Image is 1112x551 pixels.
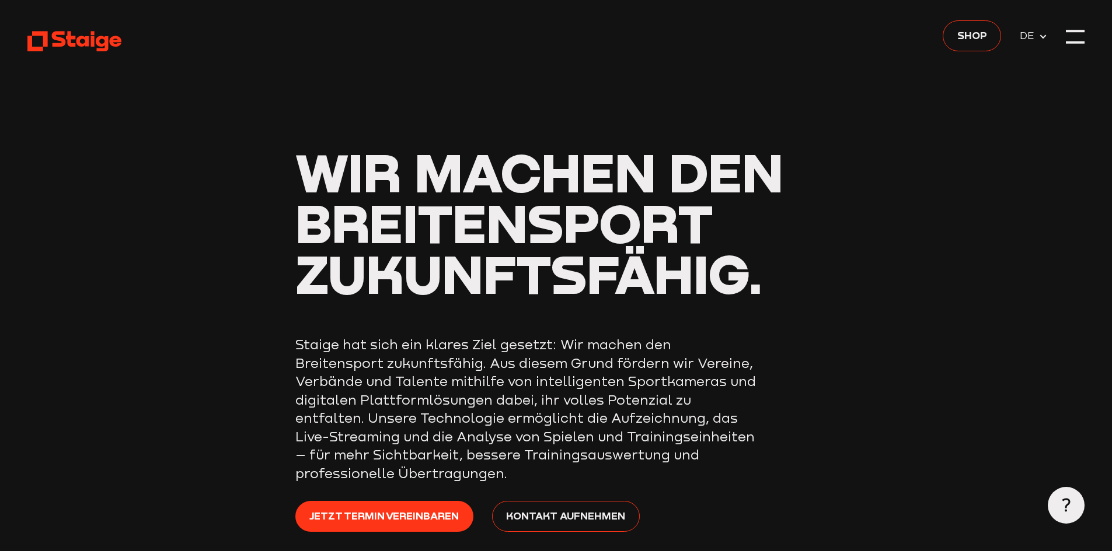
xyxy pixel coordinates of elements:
[943,20,1001,51] a: Shop
[506,508,625,524] span: Kontakt aufnehmen
[492,501,640,532] a: Kontakt aufnehmen
[1020,27,1038,44] span: DE
[295,335,762,482] p: Staige hat sich ein klares Ziel gesetzt: Wir machen den Breitensport zukunftsfähig. Aus diesem Gr...
[957,27,987,43] span: Shop
[295,501,473,532] a: Jetzt Termin vereinbaren
[295,140,783,305] span: Wir machen den Breitensport zukunftsfähig.
[309,508,459,524] span: Jetzt Termin vereinbaren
